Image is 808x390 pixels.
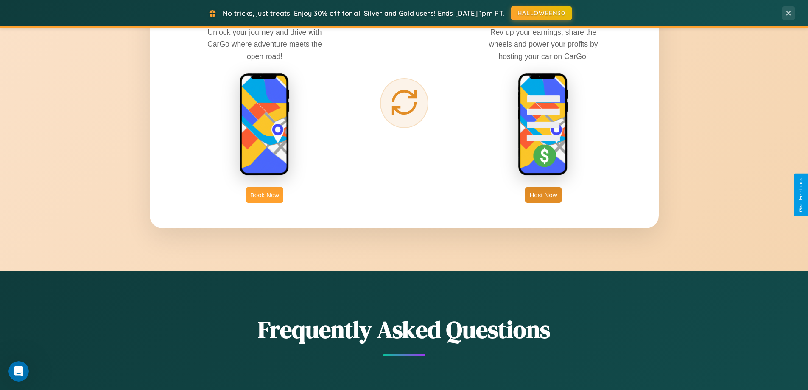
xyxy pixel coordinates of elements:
button: HALLOWEEN30 [511,6,572,20]
div: Give Feedback [798,178,804,212]
iframe: Intercom live chat [8,361,29,382]
p: Rev up your earnings, share the wheels and power your profits by hosting your car on CarGo! [480,26,607,62]
p: Unlock your journey and drive with CarGo where adventure meets the open road! [201,26,328,62]
img: host phone [518,73,569,177]
h2: Frequently Asked Questions [150,313,659,346]
button: Host Now [525,187,561,203]
img: rent phone [239,73,290,177]
button: Book Now [246,187,283,203]
span: No tricks, just treats! Enjoy 30% off for all Silver and Gold users! Ends [DATE] 1pm PT. [223,9,504,17]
